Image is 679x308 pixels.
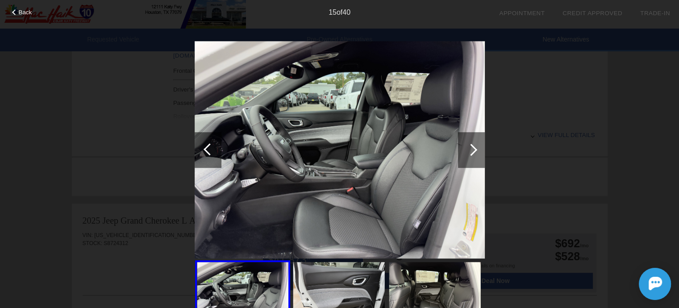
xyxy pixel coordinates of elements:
[562,10,622,17] a: Credit Approved
[499,10,545,17] a: Appointment
[19,9,32,16] span: Back
[329,8,337,16] span: 15
[640,10,670,17] a: Trade-In
[195,41,485,259] img: 15.jpg
[342,8,350,16] span: 40
[599,260,679,308] iframe: Chat Assistance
